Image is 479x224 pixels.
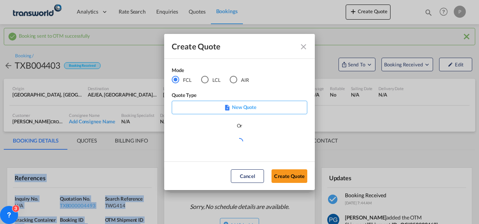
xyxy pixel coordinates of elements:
md-dialog: Create QuoteModeFCL LCLAIR ... [164,34,315,190]
p: New Quote [174,103,305,111]
div: Or [237,122,243,129]
md-radio-button: LCL [201,76,221,84]
md-icon: Close dialog [299,42,308,51]
md-radio-button: AIR [230,76,249,84]
div: Create Quote [172,41,294,51]
button: Cancel [231,169,264,183]
button: Create Quote [272,169,307,183]
md-radio-button: FCL [172,76,192,84]
div: New Quote [172,101,307,114]
button: Close dialog [296,39,310,53]
body: Editor, editor4 [8,8,131,15]
div: Quote Type [172,91,307,101]
div: Mode [172,66,258,76]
